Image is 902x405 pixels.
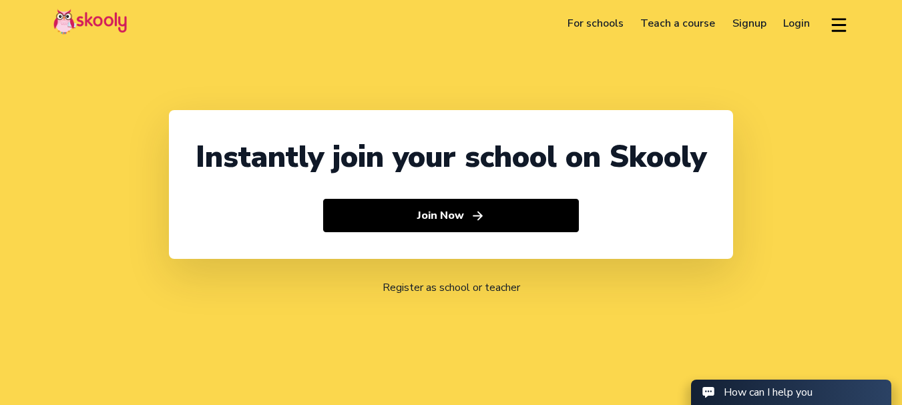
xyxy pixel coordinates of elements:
div: Instantly join your school on Skooly [196,137,706,177]
ion-icon: arrow forward outline [471,209,485,223]
img: Skooly [53,9,127,35]
button: Join Nowarrow forward outline [323,199,579,232]
a: Register as school or teacher [383,280,520,295]
a: For schools [559,13,632,34]
a: Signup [724,13,775,34]
button: menu outline [829,13,849,35]
a: Teach a course [632,13,724,34]
a: Login [775,13,819,34]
